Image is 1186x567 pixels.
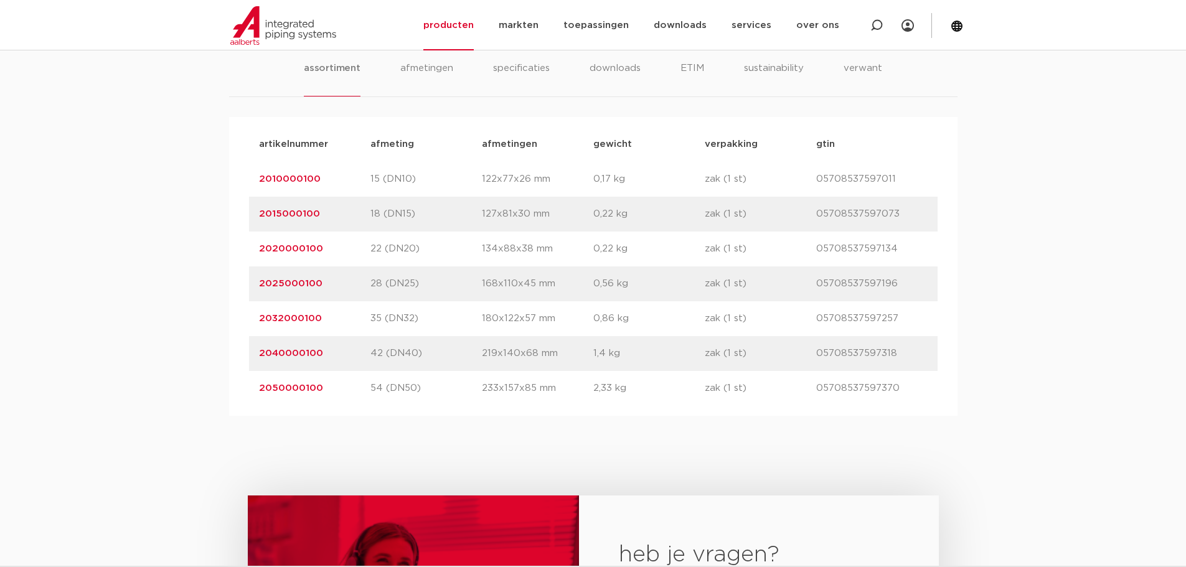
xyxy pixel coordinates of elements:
[259,174,321,184] a: 2010000100
[590,61,641,96] li: downloads
[816,311,928,326] p: 05708537597257
[593,346,705,361] p: 1,4 kg
[370,137,482,152] p: afmeting
[680,61,704,96] li: ETIM
[259,244,323,253] a: 2020000100
[304,61,360,96] li: assortiment
[259,279,322,288] a: 2025000100
[705,172,816,187] p: zak (1 st)
[370,241,482,256] p: 22 (DN20)
[259,209,320,218] a: 2015000100
[816,276,928,291] p: 05708537597196
[259,137,370,152] p: artikelnummer
[370,172,482,187] p: 15 (DN10)
[593,137,705,152] p: gewicht
[482,172,593,187] p: 122x77x26 mm
[482,241,593,256] p: 134x88x38 mm
[482,207,593,222] p: 127x81x30 mm
[400,61,453,96] li: afmetingen
[482,276,593,291] p: 168x110x45 mm
[259,314,322,323] a: 2032000100
[370,276,482,291] p: 28 (DN25)
[482,381,593,396] p: 233x157x85 mm
[370,346,482,361] p: 42 (DN40)
[705,137,816,152] p: verpakking
[816,381,928,396] p: 05708537597370
[593,172,705,187] p: 0,17 kg
[705,241,816,256] p: zak (1 st)
[370,311,482,326] p: 35 (DN32)
[370,207,482,222] p: 18 (DN15)
[816,346,928,361] p: 05708537597318
[816,172,928,187] p: 05708537597011
[744,61,804,96] li: sustainability
[705,346,816,361] p: zak (1 st)
[844,61,882,96] li: verwant
[816,241,928,256] p: 05708537597134
[593,276,705,291] p: 0,56 kg
[705,381,816,396] p: zak (1 st)
[370,381,482,396] p: 54 (DN50)
[705,276,816,291] p: zak (1 st)
[259,349,323,358] a: 2040000100
[493,61,550,96] li: specificaties
[593,241,705,256] p: 0,22 kg
[593,381,705,396] p: 2,33 kg
[816,137,928,152] p: gtin
[705,207,816,222] p: zak (1 st)
[593,207,705,222] p: 0,22 kg
[816,207,928,222] p: 05708537597073
[259,383,323,393] a: 2050000100
[705,311,816,326] p: zak (1 st)
[482,311,593,326] p: 180x122x57 mm
[482,137,593,152] p: afmetingen
[482,346,593,361] p: 219x140x68 mm
[593,311,705,326] p: 0,86 kg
